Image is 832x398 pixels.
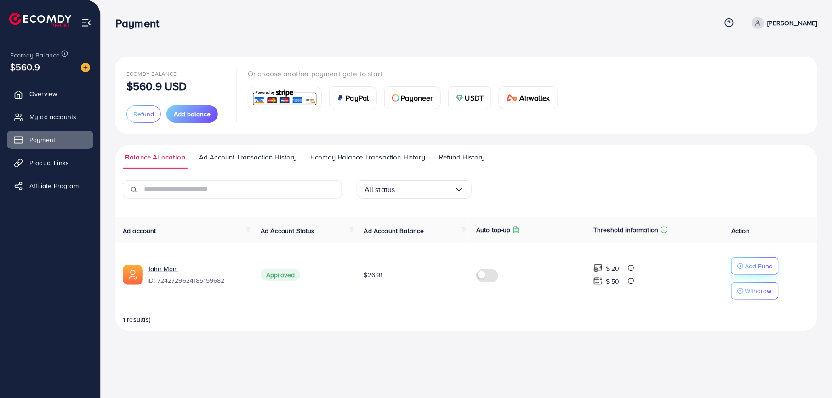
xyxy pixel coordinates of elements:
[748,17,817,29] a: [PERSON_NAME]
[29,181,79,190] span: Affiliate Program
[166,105,218,123] button: Add balance
[7,131,93,149] a: Payment
[251,88,319,108] img: card
[384,86,441,109] a: cardPayoneer
[365,182,395,197] span: All status
[519,92,550,103] span: Airwallex
[123,315,151,324] span: 1 result(s)
[148,264,246,285] div: <span class='underline'>Tahir Main</span></br>7242729624185159682
[7,176,93,195] a: Affiliate Program
[456,94,463,102] img: card
[123,265,143,285] img: ic-ads-acc.e4c84228.svg
[346,92,369,103] span: PayPal
[329,86,377,109] a: cardPayPal
[311,152,425,162] span: Ecomdy Balance Transaction History
[261,269,300,281] span: Approved
[606,276,620,287] p: $ 50
[745,285,771,296] p: Withdraw
[125,152,185,162] span: Balance Allocation
[248,68,565,79] p: Or choose another payment gate to start
[507,94,518,102] img: card
[9,13,71,27] img: logo
[7,85,93,103] a: Overview
[364,226,424,235] span: Ad Account Balance
[29,112,76,121] span: My ad accounts
[7,108,93,126] a: My ad accounts
[199,152,297,162] span: Ad Account Transaction History
[593,276,603,286] img: top-up amount
[126,80,187,91] p: $560.9 USD
[768,17,817,28] p: [PERSON_NAME]
[115,17,166,30] h3: Payment
[448,86,492,109] a: cardUSDT
[126,105,161,123] button: Refund
[10,51,60,60] span: Ecomdy Balance
[476,224,511,235] p: Auto top-up
[126,70,177,78] span: Ecomdy Balance
[364,270,383,279] span: $26.91
[29,158,69,167] span: Product Links
[261,226,315,235] span: Ad Account Status
[392,94,399,102] img: card
[731,257,779,275] button: Add Fund
[606,263,620,274] p: $ 20
[81,63,90,72] img: image
[439,152,484,162] span: Refund History
[337,94,344,102] img: card
[357,180,472,199] div: Search for option
[745,261,773,272] p: Add Fund
[731,282,779,300] button: Withdraw
[148,264,178,273] a: Tahir Main
[174,109,211,119] span: Add balance
[401,92,433,103] span: Payoneer
[593,224,658,235] p: Threshold information
[465,92,484,103] span: USDT
[133,109,154,119] span: Refund
[29,135,55,144] span: Payment
[395,182,455,197] input: Search for option
[499,86,558,109] a: cardAirwallex
[248,87,322,109] a: card
[731,226,750,235] span: Action
[81,17,91,28] img: menu
[7,154,93,172] a: Product Links
[123,226,156,235] span: Ad account
[29,89,57,98] span: Overview
[593,263,603,273] img: top-up amount
[148,276,246,285] span: ID: 7242729624185159682
[10,60,40,74] span: $560.9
